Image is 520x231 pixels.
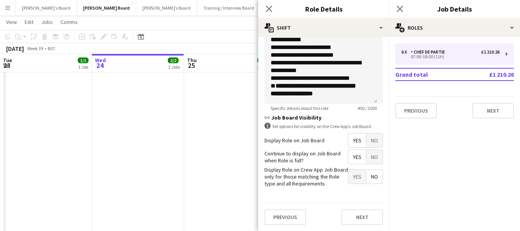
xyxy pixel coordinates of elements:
span: 23 [2,61,12,70]
span: No [366,170,383,184]
span: Tue [3,57,12,64]
button: [PERSON_NAME] Board [77,0,136,15]
span: 1/1 [78,57,89,63]
span: Yes [348,170,366,184]
span: Jobs [41,19,53,25]
span: Yes [348,150,366,164]
td: Grand total [395,68,465,81]
button: Previous [395,103,437,118]
label: Display Role on Job Board [264,137,324,144]
div: 07:00-18:00 (11h) [401,55,500,59]
div: Roles [389,19,520,37]
a: Edit [22,17,37,27]
span: 12/12 [257,57,273,63]
button: Previous [264,209,306,225]
button: Next [341,209,383,225]
span: Week 39 [25,46,45,51]
span: View [6,19,17,25]
a: Jobs [38,17,56,27]
div: 1 Job [78,64,88,70]
span: 24 [94,61,106,70]
label: Display Role on Crew App Job Board only for those matching the Role type and all Requirements [264,166,348,187]
span: Wed [95,57,106,64]
button: [PERSON_NAME]’s Board [136,0,197,15]
div: Shift [258,19,389,37]
td: £1 210.26 [465,68,514,81]
span: 450 / 2000 [351,105,383,111]
span: Edit [25,19,33,25]
div: BST [48,46,55,51]
label: Continue to display on Job Board when Role is full? [264,150,348,164]
span: 2/2 [168,57,179,63]
span: No [366,150,383,164]
h3: Role Details [258,4,389,14]
div: £1 210.26 [481,49,500,55]
button: Training / Interview Board [197,0,261,15]
div: Chef de Partie [411,49,448,55]
button: [PERSON_NAME]'s Board [16,0,77,15]
h3: Job Board Visibility [264,114,383,121]
span: No [366,133,383,147]
button: Next [472,103,514,118]
div: 4 Jobs [257,64,272,70]
span: Thu [187,57,197,64]
span: Comms [60,19,78,25]
h3: Job Details [389,4,520,14]
a: View [3,17,20,27]
div: Set options for visibility on the Crew App’s Job Board [264,123,383,130]
span: 25 [186,61,197,70]
span: Specific details about this role [264,105,334,111]
a: Comms [57,17,81,27]
div: 6 x [401,49,411,55]
div: [DATE] [6,45,24,52]
span: Yes [348,133,366,147]
div: 2 Jobs [168,64,180,70]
